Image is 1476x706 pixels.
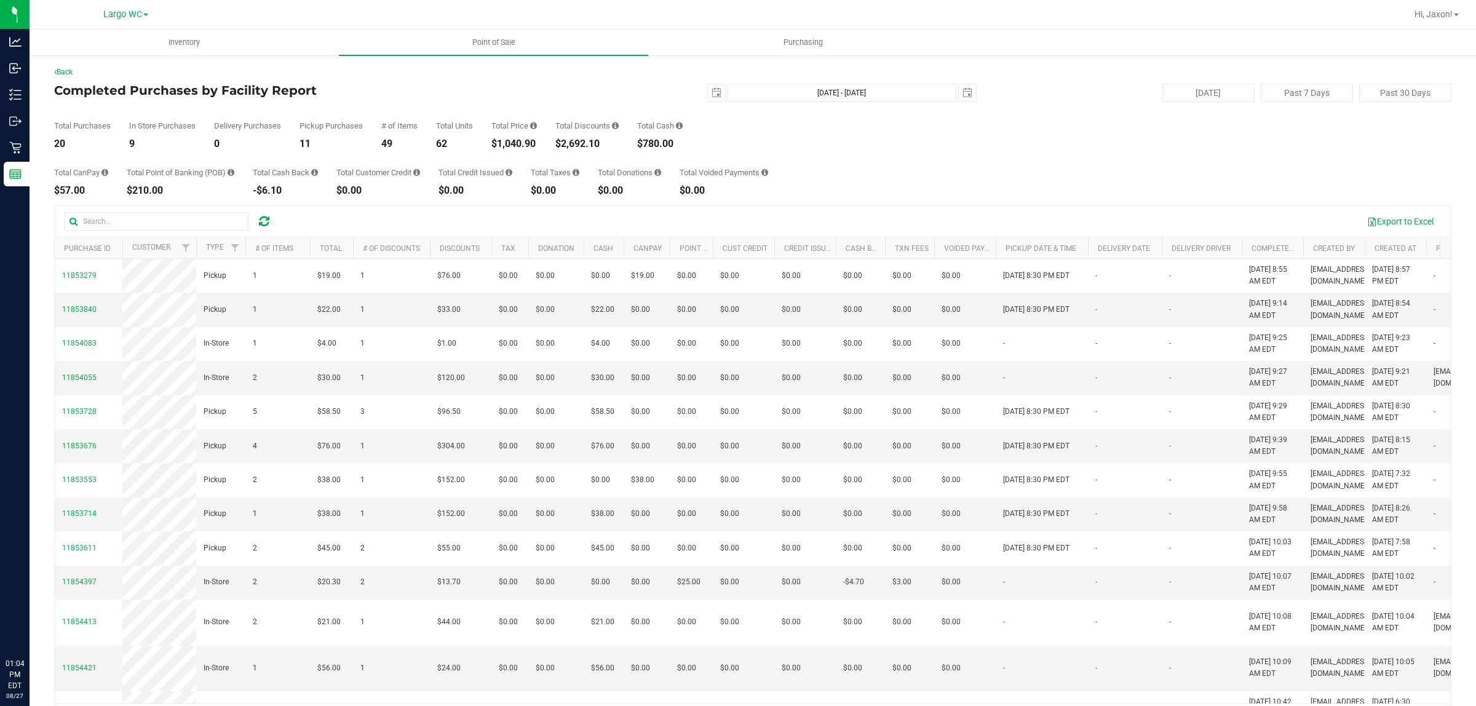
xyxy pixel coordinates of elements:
span: [EMAIL_ADDRESS][DOMAIN_NAME] [1311,434,1370,458]
a: Cust Credit [723,244,768,253]
span: [EMAIL_ADDRESS][DOMAIN_NAME] [1311,264,1370,287]
a: Packed By [1436,244,1475,253]
span: $0.00 [499,304,518,315]
span: $0.00 [942,406,961,418]
span: $0.00 [843,440,862,452]
div: $0.00 [438,186,512,196]
span: [DATE] 9:29 AM EDT [1249,400,1296,424]
a: Credit Issued [784,244,835,253]
span: - [1169,406,1171,418]
span: - [1169,474,1171,486]
inline-svg: Reports [9,168,22,180]
span: $0.00 [536,474,555,486]
inline-svg: Outbound [9,115,22,127]
div: 0 [214,139,281,149]
a: Cash [593,244,613,253]
span: $0.00 [942,440,961,452]
span: 11853676 [62,442,97,450]
span: $19.00 [631,270,654,282]
span: - [1169,372,1171,384]
span: [EMAIL_ADDRESS][DOMAIN_NAME] [1311,536,1370,560]
span: [DATE] 8:30 PM EDT [1003,304,1069,315]
span: $0.00 [942,474,961,486]
iframe: Resource center [12,608,49,645]
span: [DATE] 8:30 PM EDT [1003,270,1069,282]
inline-svg: Inventory [9,89,22,101]
span: $0.00 [942,338,961,349]
span: $0.00 [782,508,801,520]
span: $0.00 [892,270,911,282]
span: - [1003,338,1005,349]
span: $0.00 [536,542,555,554]
span: $30.00 [317,372,341,384]
span: $0.00 [843,474,862,486]
span: 11854055 [62,373,97,382]
span: $45.00 [317,542,341,554]
div: Total Cash [637,122,683,130]
span: $0.00 [942,270,961,282]
span: [DATE] 8:57 PM EDT [1372,264,1419,287]
span: $0.00 [720,440,739,452]
span: $38.00 [317,474,341,486]
span: $0.00 [677,542,696,554]
i: Sum of all round-up-to-next-dollar total price adjustments for all purchases in the date range. [654,169,661,177]
span: 1 [253,338,257,349]
i: Sum of all voided payment transaction amounts, excluding tips and transaction fees, for all purch... [761,169,768,177]
span: [DATE] 8:30 PM EDT [1003,406,1069,418]
span: $58.50 [317,406,341,418]
span: $0.00 [892,508,911,520]
span: - [1434,304,1435,315]
span: $38.00 [317,508,341,520]
div: Total Customer Credit [336,169,420,177]
div: Total Voided Payments [680,169,768,177]
span: $0.00 [591,474,610,486]
i: Sum of the total taxes for all purchases in the date range. [573,169,579,177]
span: $22.00 [317,304,341,315]
div: $0.00 [680,186,768,196]
span: [EMAIL_ADDRESS][DOMAIN_NAME] [1311,366,1370,389]
span: $0.00 [782,338,801,349]
span: $0.00 [536,270,555,282]
span: Pickup [204,542,226,554]
span: - [1169,338,1171,349]
div: 9 [129,139,196,149]
span: $0.00 [677,270,696,282]
span: [DATE] 8:30 PM EDT [1003,440,1069,452]
span: $0.00 [782,406,801,418]
a: Purchasing [648,30,958,55]
span: - [1095,304,1097,315]
span: $0.00 [843,406,862,418]
span: $0.00 [892,304,911,315]
span: $120.00 [437,372,465,384]
a: Created By [1313,244,1355,253]
span: 11853611 [62,544,97,552]
div: $780.00 [637,139,683,149]
span: Purchasing [767,37,839,48]
span: - [1434,440,1435,452]
span: $0.00 [892,406,911,418]
span: $0.00 [677,304,696,315]
span: 5 [253,406,257,418]
a: Customer [132,243,170,252]
span: - [1095,338,1097,349]
span: [DATE] 9:14 AM EDT [1249,298,1296,321]
span: $55.00 [437,542,461,554]
span: Pickup [204,304,226,315]
a: Filter [225,237,245,258]
span: - [1169,440,1171,452]
span: $0.00 [677,440,696,452]
span: select [959,84,976,101]
div: $210.00 [127,186,234,196]
div: Pickup Purchases [300,122,363,130]
span: $0.00 [677,508,696,520]
input: Search... [64,212,248,231]
span: $58.50 [591,406,614,418]
span: $38.00 [631,474,654,486]
span: $0.00 [782,440,801,452]
div: Total Credit Issued [438,169,512,177]
span: $45.00 [591,542,614,554]
span: $38.00 [591,508,614,520]
div: 62 [436,139,473,149]
span: $0.00 [782,372,801,384]
a: Purchase ID [64,244,111,253]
